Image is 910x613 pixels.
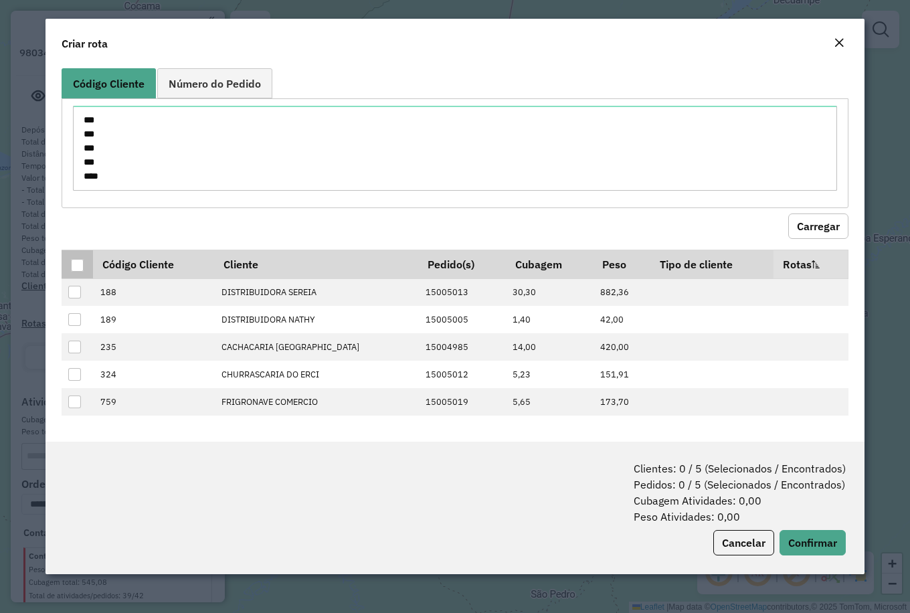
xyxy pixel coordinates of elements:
td: 188 [93,278,214,306]
button: Cancelar [713,530,774,555]
td: 42,00 [594,306,651,333]
span: 15005005 [426,314,468,325]
td: 324 [93,361,214,388]
td: DISTRIBUIDORA SEREIA [214,278,418,306]
th: Cubagem [506,250,594,278]
em: Fechar [834,37,844,48]
td: 5,23 [506,361,594,388]
button: Confirmar [780,530,846,555]
td: 882,36 [594,278,651,306]
th: Código Cliente [93,250,214,278]
td: 14,00 [506,333,594,361]
span: 15005013 [426,286,468,298]
span: 15004985 [426,341,468,353]
td: 173,70 [594,388,651,416]
span: Clientes: 0 / 5 (Selecionados / Encontrados) Pedidos: 0 / 5 (Selecionados / Encontrados) Cubagem ... [634,460,846,525]
td: CACHACARIA [GEOGRAPHIC_DATA] [214,333,418,361]
td: 759 [93,388,214,416]
td: 30,30 [506,278,594,306]
h4: Criar rota [62,35,108,52]
td: 5,65 [506,388,594,416]
span: 15005012 [426,369,468,380]
td: 151,91 [594,361,651,388]
td: 1,40 [506,306,594,333]
td: 420,00 [594,333,651,361]
td: DISTRIBUIDORA NATHY [214,306,418,333]
th: Cliente [214,250,418,278]
th: Peso [594,250,651,278]
td: FRIGRONAVE COMERCIO [214,388,418,416]
span: 15005019 [426,396,468,408]
td: 235 [93,333,214,361]
th: Tipo de cliente [651,250,773,278]
th: Rotas [773,250,848,278]
button: Carregar [788,213,848,239]
td: 189 [93,306,214,333]
span: Código Cliente [73,78,145,89]
th: Pedido(s) [418,250,506,278]
td: CHURRASCARIA DO ERCI [214,361,418,388]
button: Close [830,35,848,52]
span: Número do Pedido [169,78,261,89]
